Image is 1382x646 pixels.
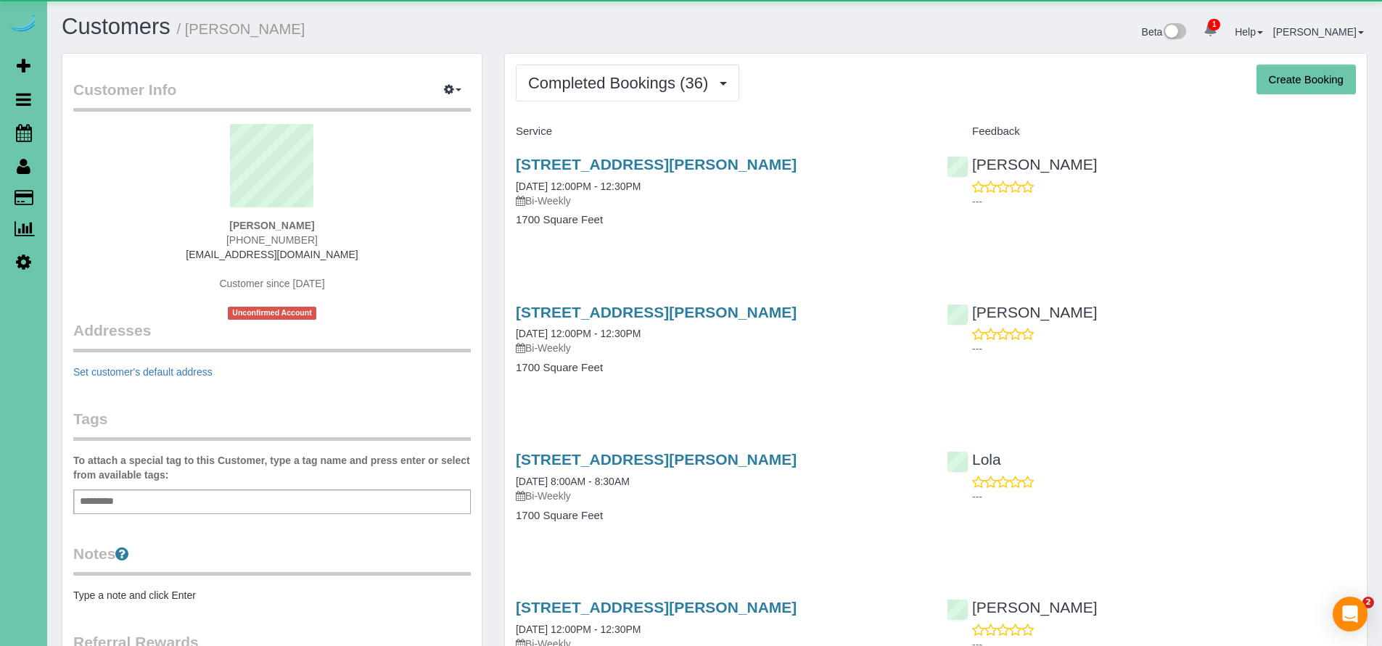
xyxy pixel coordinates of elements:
[516,65,739,102] button: Completed Bookings (36)
[73,543,471,576] legend: Notes
[516,489,925,503] p: Bi-Weekly
[516,341,925,355] p: Bi-Weekly
[177,21,305,37] small: / [PERSON_NAME]
[62,14,170,39] a: Customers
[947,304,1098,320] a: [PERSON_NAME]
[73,366,213,378] a: Set customer's default address
[1273,26,1364,38] a: [PERSON_NAME]
[516,328,641,339] a: [DATE] 12:00PM - 12:30PM
[516,476,630,487] a: [DATE] 8:00AM - 8:30AM
[1362,597,1374,608] span: 2
[516,451,797,468] a: [STREET_ADDRESS][PERSON_NAME]
[1142,26,1187,38] a: Beta
[516,362,925,374] h4: 1700 Square Feet
[1196,15,1225,46] a: 1
[1162,23,1186,42] img: New interface
[516,181,641,192] a: [DATE] 12:00PM - 12:30PM
[516,194,925,208] p: Bi-Weekly
[516,156,797,173] a: [STREET_ADDRESS][PERSON_NAME]
[972,489,1356,504] p: ---
[516,599,797,616] a: [STREET_ADDRESS][PERSON_NAME]
[73,453,471,482] label: To attach a special tag to this Customer, type a tag name and press enter or select from availabl...
[73,588,471,602] pre: Type a note and click Enter
[73,79,471,112] legend: Customer Info
[947,451,1001,468] a: Lola
[947,156,1098,173] a: [PERSON_NAME]
[516,624,641,635] a: [DATE] 12:00PM - 12:30PM
[972,341,1356,356] p: ---
[1256,65,1356,95] button: Create Booking
[228,307,316,319] span: Unconfirmed Account
[947,599,1098,616] a: [PERSON_NAME]
[73,408,471,441] legend: Tags
[516,304,797,320] a: [STREET_ADDRESS][PERSON_NAME]
[9,15,38,35] img: Automaid Logo
[219,278,324,289] span: Customer since [DATE]
[1333,597,1367,631] div: Open Intercom Messenger
[1235,26,1263,38] a: Help
[516,214,925,226] h4: 1700 Square Feet
[528,74,715,92] span: Completed Bookings (36)
[972,194,1356,209] p: ---
[947,125,1356,138] h4: Feedback
[186,249,358,260] a: [EMAIL_ADDRESS][DOMAIN_NAME]
[516,510,925,522] h4: 1700 Square Feet
[516,125,925,138] h4: Service
[229,220,314,231] strong: [PERSON_NAME]
[1208,19,1220,30] span: 1
[226,234,318,246] span: [PHONE_NUMBER]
